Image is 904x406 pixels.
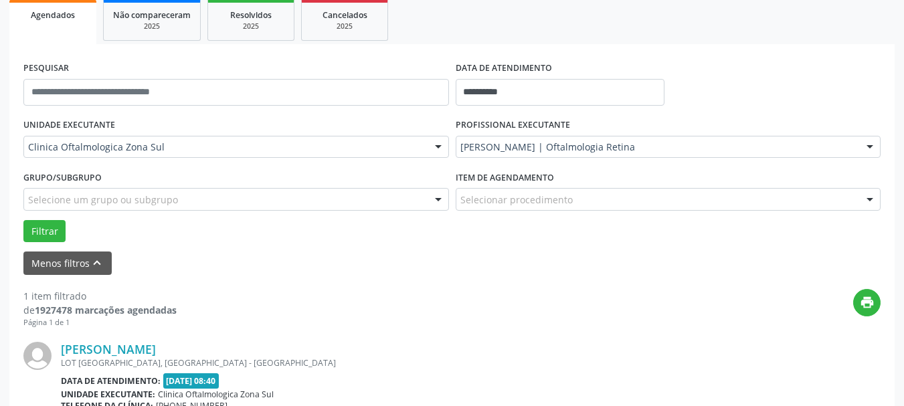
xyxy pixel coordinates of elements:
span: Cancelados [323,9,367,21]
div: 2025 [217,21,284,31]
span: Selecione um grupo ou subgrupo [28,193,178,207]
b: Data de atendimento: [61,375,161,387]
div: Página 1 de 1 [23,317,177,328]
div: LOT [GEOGRAPHIC_DATA], [GEOGRAPHIC_DATA] - [GEOGRAPHIC_DATA] [61,357,680,369]
label: Item de agendamento [456,167,554,188]
div: 1 item filtrado [23,289,177,303]
div: 2025 [113,21,191,31]
a: [PERSON_NAME] [61,342,156,357]
span: Não compareceram [113,9,191,21]
span: Selecionar procedimento [460,193,573,207]
button: Menos filtroskeyboard_arrow_up [23,251,112,275]
button: Filtrar [23,220,66,243]
label: PROFISSIONAL EXECUTANTE [456,115,570,136]
div: 2025 [311,21,378,31]
span: [DATE] 08:40 [163,373,219,389]
span: Clinica Oftalmologica Zona Sul [158,389,274,400]
span: Clinica Oftalmologica Zona Sul [28,140,422,154]
span: Resolvidos [230,9,272,21]
label: PESQUISAR [23,58,69,79]
label: UNIDADE EXECUTANTE [23,115,115,136]
b: Unidade executante: [61,389,155,400]
i: print [860,295,875,310]
strong: 1927478 marcações agendadas [35,304,177,316]
img: img [23,342,52,370]
button: print [853,289,881,316]
div: de [23,303,177,317]
label: DATA DE ATENDIMENTO [456,58,552,79]
i: keyboard_arrow_up [90,256,104,270]
label: Grupo/Subgrupo [23,167,102,188]
span: [PERSON_NAME] | Oftalmologia Retina [460,140,854,154]
span: Agendados [31,9,75,21]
